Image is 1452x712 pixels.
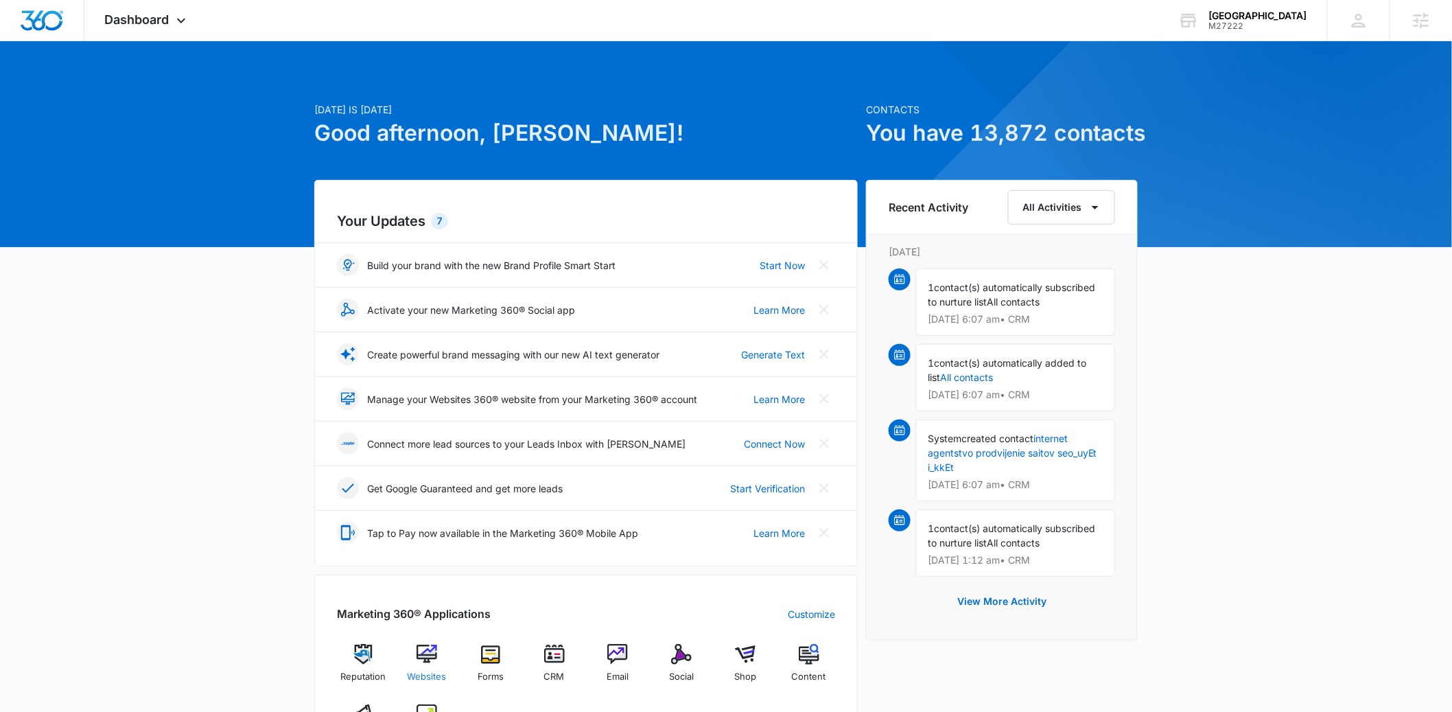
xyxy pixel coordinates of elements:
a: Reputation [337,644,390,693]
a: Forms [465,644,517,693]
p: Contacts [866,102,1138,117]
span: Forms [478,670,504,684]
a: Learn More [753,392,805,406]
button: View More Activity [944,585,1060,618]
button: Close [813,254,835,276]
button: Close [813,343,835,365]
p: [DATE] 6:07 am • CRM [928,480,1103,490]
button: Close [813,522,835,544]
a: All contacts [940,371,993,383]
p: Get Google Guaranteed and get more leads [367,481,563,496]
span: Dashboard [105,12,169,27]
a: Start Verification [730,481,805,496]
button: Close [813,299,835,321]
a: Email [592,644,644,693]
a: Generate Text [741,347,805,362]
button: All Activities [1008,190,1115,225]
span: 1 [928,522,934,534]
a: Customize [788,607,835,621]
span: created contact [961,433,1033,444]
a: Content [782,644,835,693]
h2: Your Updates [337,211,835,231]
p: Manage your Websites 360® website from your Marketing 360® account [367,392,697,406]
p: [DATE] 6:07 am • CRM [928,314,1103,324]
span: contact(s) automatically subscribed to nurture list [928,282,1095,308]
span: Websites [408,670,447,684]
p: Create powerful brand messaging with our new AI text generator [367,347,659,362]
p: Build your brand with the new Brand Profile Smart Start [367,258,616,273]
button: Close [813,388,835,410]
div: account name [1209,10,1307,21]
p: [DATE] [889,244,1115,259]
span: contact(s) automatically added to list [928,357,1086,383]
a: Learn More [753,303,805,317]
p: Activate your new Marketing 360® Social app [367,303,575,317]
span: Reputation [340,670,386,684]
span: System [928,433,961,444]
span: Shop [734,670,756,684]
p: [DATE] is [DATE] [314,102,858,117]
a: internet agentstvo prodvijenie saitov seo_uyEt i_kkEt [928,433,1097,473]
a: CRM [528,644,581,693]
h2: Marketing 360® Applications [337,606,491,622]
button: Close [813,477,835,499]
span: All contacts [987,537,1040,549]
a: Learn More [753,526,805,540]
h6: Recent Activity [889,199,968,216]
div: account id [1209,21,1307,31]
p: [DATE] 6:07 am • CRM [928,390,1103,400]
a: Start Now [760,258,805,273]
h1: Good afternoon, [PERSON_NAME]! [314,117,858,150]
p: Connect more lead sources to your Leads Inbox with [PERSON_NAME] [367,437,686,451]
p: [DATE] 1:12 am • CRM [928,555,1103,565]
span: 1 [928,357,934,369]
span: 1 [928,282,934,293]
span: Content [792,670,826,684]
a: Connect Now [744,437,805,451]
h1: You have 13,872 contacts [866,117,1138,150]
a: Shop [719,644,772,693]
span: Social [669,670,694,684]
span: All contacts [987,296,1040,308]
span: CRM [544,670,565,684]
button: Close [813,433,835,455]
div: 7 [431,213,448,229]
span: contact(s) automatically subscribed to nurture list [928,522,1095,549]
a: Social [655,644,708,693]
a: Websites [401,644,454,693]
p: Tap to Pay now available in the Marketing 360® Mobile App [367,526,638,540]
span: Email [607,670,629,684]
